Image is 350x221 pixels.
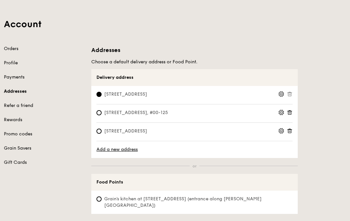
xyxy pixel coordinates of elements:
[91,59,298,65] p: Choose a default delivery address or Food Point.
[96,91,155,98] span: [STREET_ADDRESS]
[96,196,102,202] input: Grain's kitchen at [STREET_ADDRESS] (entrance along [PERSON_NAME][GEOGRAPHIC_DATA])
[96,196,293,209] span: Grain's kitchen at [STREET_ADDRESS] (entrance along [PERSON_NAME][GEOGRAPHIC_DATA])
[4,74,84,80] a: Payments
[96,146,293,153] a: Add a new address
[4,46,84,52] a: Orders
[96,129,102,134] input: [STREET_ADDRESS]
[4,60,84,66] a: Profile
[4,18,346,30] h1: Account
[91,69,298,86] th: Delivery address
[96,110,102,115] input: [STREET_ADDRESS], #00-125
[4,88,84,95] a: Addresses
[4,131,84,137] a: Promo codes
[96,110,175,116] span: [STREET_ADDRESS], #00-125
[96,92,102,97] input: [STREET_ADDRESS]
[91,46,298,55] h3: Addresses
[4,102,84,109] a: Refer a friend
[91,174,298,191] th: Food Points
[96,128,155,134] span: [STREET_ADDRESS]
[4,117,84,123] a: Rewards
[4,159,84,166] a: Gift Cards
[4,145,84,152] a: Grain Savers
